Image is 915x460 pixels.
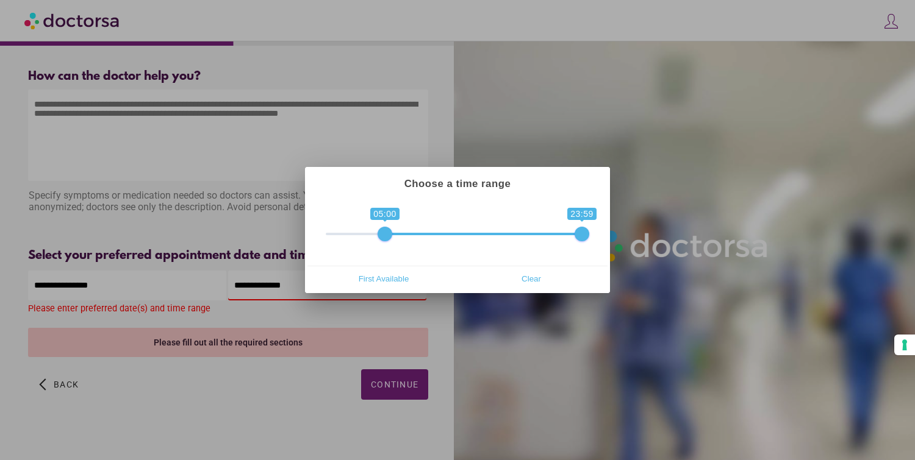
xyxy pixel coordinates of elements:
strong: Choose a time range [404,178,511,189]
span: First Available [314,269,454,288]
button: Your consent preferences for tracking technologies [894,334,915,355]
span: 05:00 [370,208,400,220]
span: Clear [461,269,601,288]
button: Clear [457,269,605,288]
span: 23:59 [567,208,597,220]
button: First Available [310,269,457,288]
